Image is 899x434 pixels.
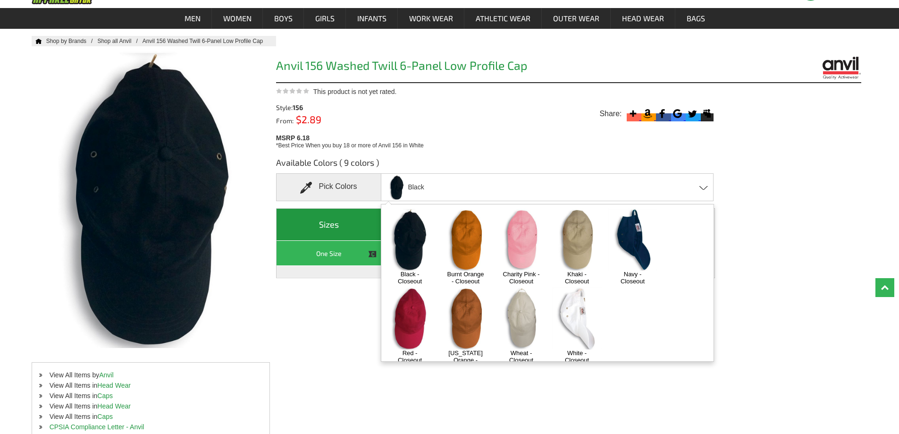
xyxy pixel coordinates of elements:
a: Top [875,278,894,297]
a: Black - Closeout [390,271,430,285]
a: Navy - Closeout [613,271,653,285]
a: CPSIA Compliance Letter - Anvil [50,423,144,431]
img: Navy [608,209,657,271]
a: Caps [97,392,113,400]
span: Share: [599,109,622,119]
div: Style: [276,104,387,111]
a: Athletic Wear [465,8,541,29]
li: View All Items by [32,370,269,380]
img: White [552,287,602,349]
img: Khaki [552,209,602,271]
h3: Available Colors ( 9 colors ) [276,157,715,173]
svg: More [627,107,639,120]
span: Black [408,179,424,196]
h1: Anvil 156 Washed Twill 6-Panel Low Profile Cap [276,60,715,74]
svg: Facebook [656,107,669,120]
a: Khaki - Closeout [557,271,597,285]
img: Wheat [496,287,546,349]
a: Head Wear [97,402,131,410]
li: View All Items in [32,391,269,401]
img: Anvil [821,56,861,80]
a: Anvil [99,371,113,379]
a: White - Closeout [557,349,597,364]
li: View All Items in [32,380,269,391]
img: Burnt Orange [441,209,490,271]
a: Caps [97,413,113,420]
a: Charity Pink - Closeout [501,271,541,285]
a: [US_STATE] Orange - Closeout [445,349,486,371]
img: Charity Pink [496,209,546,271]
svg: Twitter [686,107,698,120]
img: This product is not yet rated. [276,88,309,94]
a: Boys [263,8,303,29]
svg: Myspace [701,107,714,120]
span: 156 [293,103,303,111]
a: Work Wear [398,8,464,29]
span: This product is not yet rated. [313,88,397,95]
a: Burnt Orange - Closeout [445,271,486,285]
a: Shop all Anvil [97,38,142,44]
img: Texas Orange [441,287,490,349]
a: Infants [346,8,397,29]
svg: Amazon [641,107,654,120]
img: anvil_156_black.jpg [387,175,407,200]
a: Outer Wear [542,8,610,29]
svg: Google Bookmark [671,107,684,120]
a: Anvil 156 Washed Twill 6-Panel Low Profile Cap [143,38,272,44]
div: Pick Colors [276,173,381,201]
a: Head Wear [97,382,131,389]
a: Men [174,8,211,29]
a: Wheat - Closeout [501,349,541,364]
a: Shop by Brands [46,38,98,44]
td: * You get volume discount when you order more of this style and color. [277,266,714,278]
th: Sizes [277,209,382,241]
li: View All Items in [32,411,269,422]
th: One Size [277,241,382,266]
a: Girls [304,8,345,29]
a: Bags [676,8,716,29]
img: Black [385,209,435,271]
a: Women [212,8,262,29]
a: Head Wear [611,8,675,29]
img: This item is CLOSEOUT! [368,250,377,258]
span: *Best Price When you buy 18 or more of Anvil 156 in White [276,142,424,149]
li: View All Items in [32,401,269,411]
a: Home [32,38,42,44]
a: Red - Closeout [390,349,430,364]
div: MSRP 6.18 [276,132,719,150]
img: Red [385,287,435,349]
div: From: [276,116,387,124]
span: $2.89 [294,113,321,125]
